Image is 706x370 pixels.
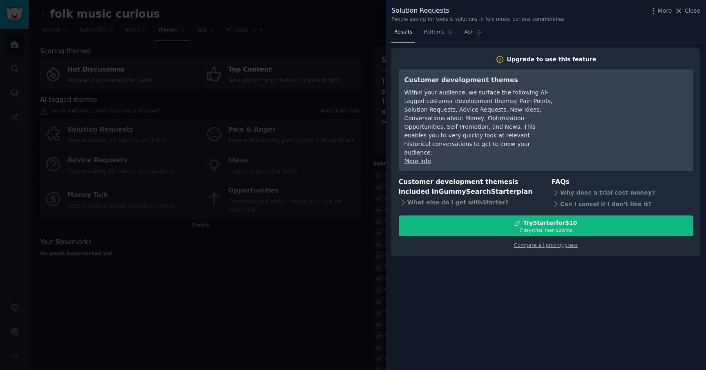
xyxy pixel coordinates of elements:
[421,26,456,43] a: Patterns
[394,29,412,36] span: Results
[465,29,474,36] span: Ask
[391,26,415,43] a: Results
[404,75,554,85] h3: Customer development themes
[404,88,554,157] div: Within your audience, we surface the following AI-tagged customer development themes: Pain Points...
[523,219,577,227] div: Try Starter for $10
[658,7,672,15] span: More
[685,7,700,15] span: Close
[649,7,672,15] button: More
[391,16,565,23] div: People asking for tools & solutions in folk music curious communities
[438,188,516,195] span: GummySearch Starter
[462,26,485,43] a: Ask
[565,75,688,137] iframe: YouTube video player
[399,215,693,236] button: TryStarterfor$107 daystrial, then $29/mo
[552,177,693,187] h3: FAQs
[391,6,565,16] div: Solution Requests
[399,177,541,197] h3: Customer development themes is included in plan
[424,29,444,36] span: Patterns
[675,7,700,15] button: Close
[507,55,597,64] div: Upgrade to use this feature
[404,158,431,164] a: More info
[552,198,693,210] div: Can I cancel if I don't like it?
[514,242,578,248] a: Compare all pricing plans
[399,227,693,233] div: 7 days trial, then $ 29 /mo
[399,197,541,209] div: What else do I get with Starter ?
[552,187,693,198] div: Why does a trial cost money?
